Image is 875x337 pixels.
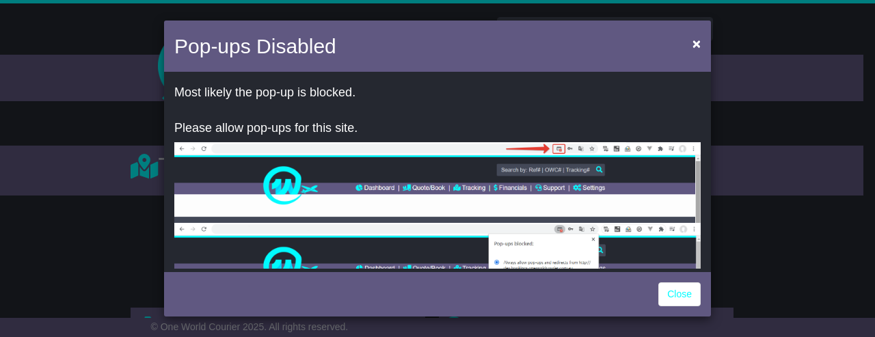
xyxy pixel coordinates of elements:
[174,121,701,136] p: Please allow pop-ups for this site.
[174,85,701,100] p: Most likely the pop-up is blocked.
[174,142,701,223] img: allow-popup-1.png
[658,282,701,306] a: Close
[686,29,708,57] button: Close
[692,36,701,51] span: ×
[164,75,711,269] div: OR
[174,223,701,304] img: allow-popup-2.png
[174,31,336,62] h4: Pop-ups Disabled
